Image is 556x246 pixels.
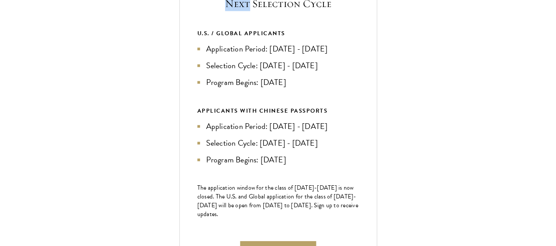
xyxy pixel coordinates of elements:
span: The application window for the class of [DATE]-[DATE] is now closed. The U.S. and Global applicat... [197,183,358,219]
li: Selection Cycle: [DATE] - [DATE] [197,59,359,72]
li: Application Period: [DATE] - [DATE] [197,43,359,55]
div: APPLICANTS WITH CHINESE PASSPORTS [197,106,359,116]
li: Program Begins: [DATE] [197,154,359,166]
li: Application Period: [DATE] - [DATE] [197,120,359,132]
li: Program Begins: [DATE] [197,76,359,88]
li: Selection Cycle: [DATE] - [DATE] [197,137,359,149]
div: U.S. / GLOBAL APPLICANTS [197,29,359,38]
